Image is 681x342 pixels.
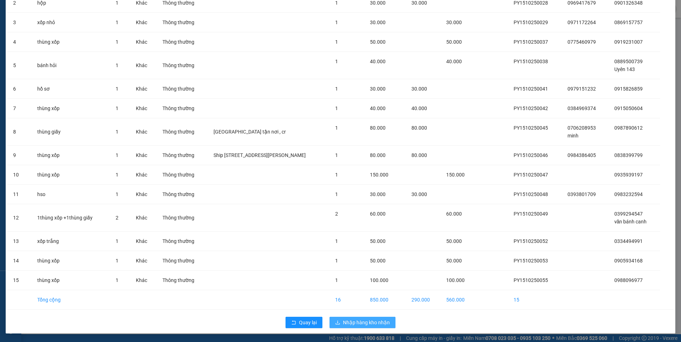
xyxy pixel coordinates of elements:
[614,277,643,283] span: 0988096977
[514,211,548,217] span: PY1510250049
[32,32,110,52] td: thùng xốp
[567,191,596,197] span: 0393801709
[7,99,32,118] td: 7
[157,79,208,99] td: Thông thường
[157,118,208,146] td: Thông thường
[32,165,110,185] td: thùng xốp
[614,66,635,72] span: Uyên 143
[157,232,208,251] td: Thông thường
[299,319,317,326] span: Quay lại
[446,39,462,45] span: 50.000
[335,320,340,326] span: download
[370,191,386,197] span: 30.000
[567,152,596,158] span: 0984386405
[17,12,178,27] span: Thời gian : - Nhân viên nhận hàng :
[406,290,441,310] td: 290.000
[514,258,548,264] span: PY1510250053
[291,320,296,326] span: rollback
[7,232,32,251] td: 13
[335,152,338,158] span: 1
[7,146,32,165] td: 9
[130,32,157,52] td: Khác
[116,172,118,178] span: 1
[32,251,110,271] td: thùng xốp
[614,172,643,178] span: 0935939197
[130,204,157,232] td: Khác
[52,12,103,19] span: 15:00:17 [DATE]
[130,146,157,165] td: Khác
[116,63,118,68] span: 1
[7,204,32,232] td: 12
[116,152,118,158] span: 1
[130,251,157,271] td: Khác
[157,251,208,271] td: Thông thường
[446,258,462,264] span: 50.000
[116,39,118,45] span: 1
[157,185,208,204] td: Thông thường
[514,238,548,244] span: PY1510250052
[7,271,32,290] td: 15
[370,86,386,92] span: 30.000
[370,152,386,158] span: 80.000
[157,99,208,118] td: Thông thường
[411,152,427,158] span: 80.000
[32,185,110,204] td: hso
[514,172,548,178] span: PY1510250047
[614,258,643,264] span: 0905934168
[514,39,548,45] span: PY1510250037
[411,125,427,131] span: 80.000
[614,219,647,224] span: văn bánh canh
[335,172,338,178] span: 1
[116,105,118,111] span: 1
[130,185,157,204] td: Khác
[514,277,548,283] span: PY1510250055
[130,165,157,185] td: Khác
[370,20,386,25] span: 30.000
[7,52,32,79] td: 5
[214,152,306,158] span: Ship [STREET_ADDRESS][PERSON_NAME]
[370,39,386,45] span: 50.000
[335,59,338,64] span: 1
[567,39,596,45] span: 0775460979
[370,59,386,64] span: 40.000
[508,290,562,310] td: 15
[370,238,386,244] span: 50.000
[32,290,110,310] td: Tổng cộng
[130,79,157,99] td: Khác
[32,52,110,79] td: bánh hỏi
[335,105,338,111] span: 1
[567,125,596,131] span: 0706208953
[514,86,548,92] span: PY1510250041
[446,20,462,25] span: 30.000
[614,191,643,197] span: 0983232594
[116,277,118,283] span: 1
[116,20,118,25] span: 1
[7,32,32,52] td: 4
[335,258,338,264] span: 1
[614,20,643,25] span: 0869157757
[32,99,110,118] td: thùng xốp
[32,79,110,99] td: hồ sơ
[130,52,157,79] td: Khác
[7,118,32,146] td: 8
[514,191,548,197] span: PY1510250048
[32,13,110,32] td: xốp nhỏ
[514,105,548,111] span: PY1510250042
[370,125,386,131] span: 80.000
[130,232,157,251] td: Khác
[157,204,208,232] td: Thông thường
[286,317,322,328] button: rollbackQuay lại
[130,271,157,290] td: Khác
[446,211,462,217] span: 60.000
[370,172,388,178] span: 150.000
[335,86,338,92] span: 1
[411,191,427,197] span: 30.000
[330,317,395,328] button: downloadNhập hàng kho nhận
[130,13,157,32] td: Khác
[335,125,338,131] span: 1
[7,185,32,204] td: 11
[7,13,32,32] td: 3
[514,59,548,64] span: PY1510250038
[116,258,118,264] span: 1
[411,105,427,111] span: 40.000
